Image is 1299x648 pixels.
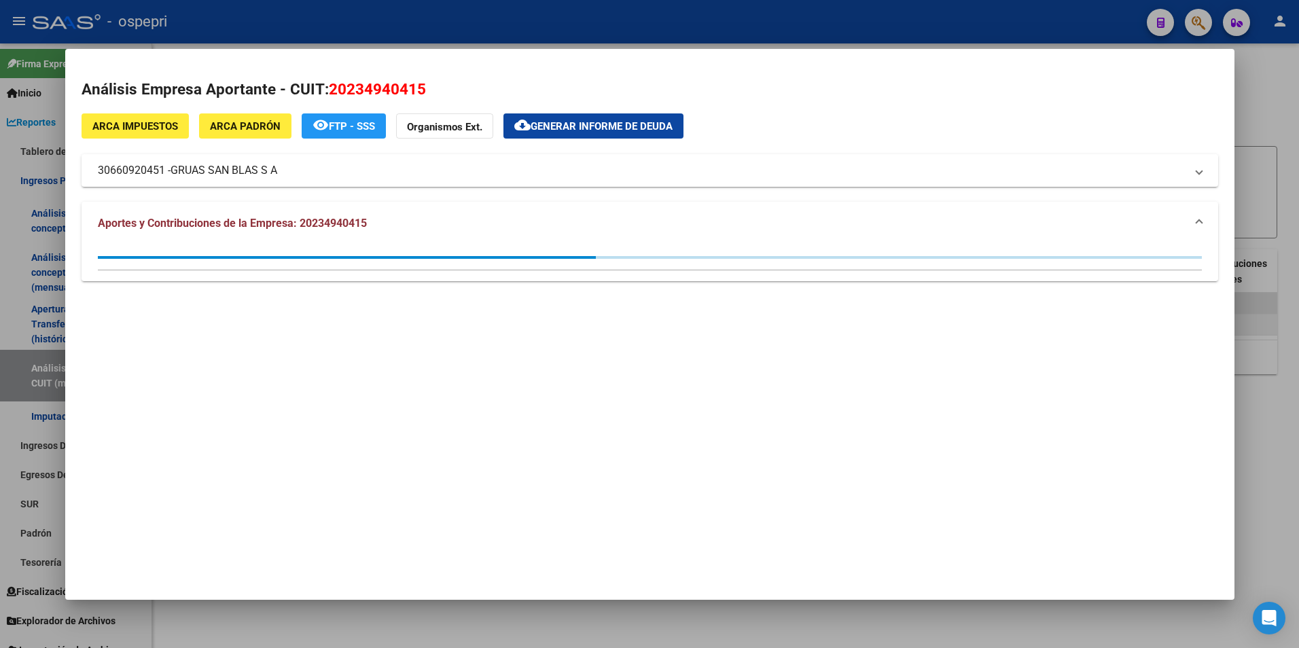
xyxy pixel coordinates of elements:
mat-icon: cloud_download [514,117,531,133]
span: GRUAS SAN BLAS S A [171,162,277,178]
mat-icon: remove_red_eye [313,117,329,133]
button: Organismos Ext. [396,113,493,139]
span: 20234940415 [329,79,426,97]
mat-expansion-panel-header: 30660920451 -GRUAS SAN BLAS S A [82,154,1218,186]
span: Aportes y Contribuciones de la Empresa: 20234940415 [98,217,367,230]
mat-panel-title: 30660920451 - [98,162,1186,178]
div: Aportes y Contribuciones de la Empresa: 20234940415 [82,245,1218,281]
button: FTP - SSS [302,113,386,139]
strong: Organismos Ext. [407,121,482,133]
button: ARCA Impuestos [82,113,189,139]
span: ARCA Impuestos [92,120,178,132]
span: Generar informe de deuda [531,120,673,132]
button: Generar informe de deuda [503,113,683,139]
span: ARCA Padrón [210,120,281,132]
button: ARCA Padrón [199,113,291,139]
span: FTP - SSS [329,120,375,132]
div: Open Intercom Messenger [1253,602,1285,634]
h2: Análisis Empresa Aportante - CUIT: [82,77,1218,101]
mat-expansion-panel-header: Aportes y Contribuciones de la Empresa: 20234940415 [82,202,1218,245]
